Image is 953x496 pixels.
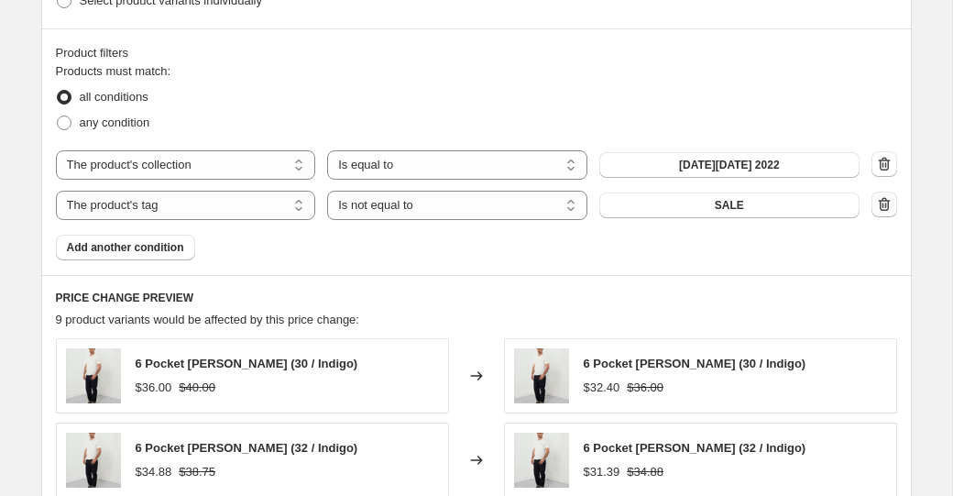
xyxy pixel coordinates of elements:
span: Products must match: [56,64,171,78]
span: 6 Pocket [PERSON_NAME] (32 / Indigo) [136,441,358,455]
span: any condition [80,116,150,129]
button: Add another condition [56,235,195,260]
div: $31.39 [584,463,620,481]
div: $32.40 [584,379,620,397]
span: 6 Pocket [PERSON_NAME] (32 / Indigo) [584,441,806,455]
button: Black Friday 2022 [599,152,860,178]
div: $36.00 [136,379,172,397]
div: $34.88 [136,463,172,481]
strike: $34.88 [627,463,663,481]
img: 2015-04-03_Jake_Look_08_32020_18028_80x.jpg [66,348,121,403]
div: Product filters [56,44,897,62]
strike: $38.75 [179,463,215,481]
strike: $36.00 [627,379,663,397]
span: 6 Pocket [PERSON_NAME] (30 / Indigo) [136,357,358,370]
h6: PRICE CHANGE PREVIEW [56,291,897,305]
span: Add another condition [67,240,184,255]
span: [DATE][DATE] 2022 [679,158,780,172]
span: all conditions [80,90,148,104]
strike: $40.00 [179,379,215,397]
span: SALE [715,198,744,213]
span: 9 product variants would be affected by this price change: [56,313,359,326]
span: 6 Pocket [PERSON_NAME] (30 / Indigo) [584,357,806,370]
button: SALE [599,193,860,218]
img: 2015-04-03_Jake_Look_08_32020_18028_80x.jpg [514,433,569,488]
img: 2015-04-03_Jake_Look_08_32020_18028_80x.jpg [514,348,569,403]
img: 2015-04-03_Jake_Look_08_32020_18028_80x.jpg [66,433,121,488]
